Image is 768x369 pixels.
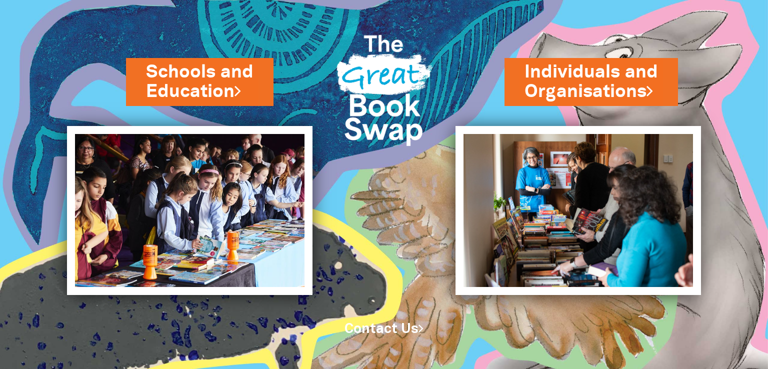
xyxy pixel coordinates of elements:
[524,59,658,104] a: Individuals andOrganisations
[146,59,253,104] a: Schools andEducation
[67,126,312,295] img: Schools and Education
[344,323,423,335] a: Contact Us
[455,126,701,295] img: Individuals and Organisations
[327,12,440,162] img: Great Bookswap logo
